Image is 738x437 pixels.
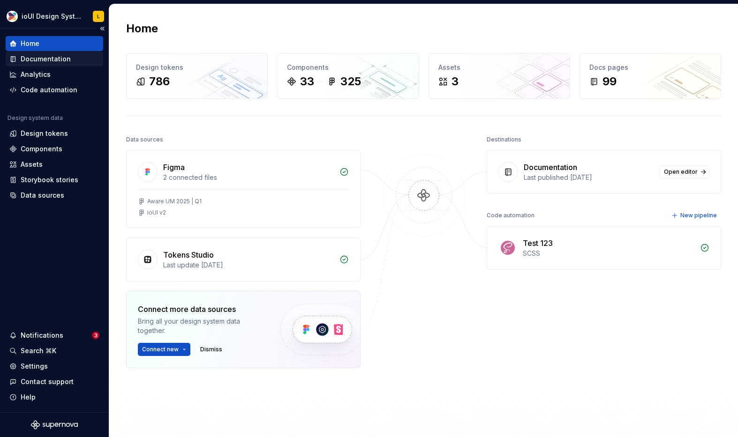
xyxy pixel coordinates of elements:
div: Last published [DATE] [524,173,654,182]
button: Help [6,390,103,405]
button: ioUI Design SystemL [2,6,107,26]
a: Code automation [6,82,103,97]
div: 325 [340,74,361,89]
button: Connect new [138,343,190,356]
div: Design tokens [21,129,68,138]
a: Documentation [6,52,103,67]
a: Storybook stories [6,172,103,187]
div: ioUI Design System [22,12,82,21]
div: Components [21,144,62,154]
div: Home [21,39,39,48]
div: ioUI v2 [147,209,166,216]
div: Components [287,63,409,72]
div: 33 [300,74,314,89]
a: Docs pages99 [580,53,721,99]
img: 29c53f4a-e651-4209-9578-40d578870ae6.png [7,11,18,22]
button: Contact support [6,374,103,389]
a: Assets [6,157,103,172]
div: Documentation [21,54,71,64]
a: Settings [6,359,103,374]
button: Search ⌘K [6,343,103,358]
div: Contact support [21,377,74,386]
div: Aware UM 2025 | Q1 [147,198,202,205]
div: Docs pages [589,63,711,72]
div: Bring all your design system data together. [138,317,264,335]
div: Notifications [21,331,63,340]
a: Tokens StudioLast update [DATE] [126,237,361,281]
div: Last update [DATE] [163,260,334,270]
span: Connect new [142,346,179,353]
div: 786 [149,74,170,89]
a: Analytics [6,67,103,82]
div: SCSS [523,249,694,258]
button: Dismiss [196,343,226,356]
div: Data sources [126,133,163,146]
span: 3 [92,332,99,339]
div: Assets [21,160,43,169]
div: 3 [452,74,459,89]
a: Data sources [6,188,103,203]
button: Notifications3 [6,328,103,343]
div: Destinations [487,133,521,146]
a: Components [6,141,103,156]
span: New pipeline [680,212,717,219]
a: Components33325 [277,53,419,99]
div: Figma [163,162,185,173]
div: Code automation [487,209,535,222]
div: L [97,13,100,20]
button: New pipeline [669,209,721,222]
a: Design tokens786 [126,53,268,99]
a: Assets3 [429,53,570,99]
div: Documentation [524,162,577,173]
button: Collapse sidebar [96,22,109,35]
div: Analytics [21,70,51,79]
div: Data sources [21,191,64,200]
a: Figma2 connected filesAware UM 2025 | Q1ioUI v2 [126,150,361,228]
div: 99 [602,74,617,89]
div: Connect more data sources [138,304,264,315]
h2: Home [126,21,158,36]
a: Design tokens [6,126,103,141]
a: Home [6,36,103,51]
div: Search ⌘K [21,346,56,356]
div: Assets [438,63,560,72]
div: Settings [21,362,48,371]
div: Storybook stories [21,175,78,185]
div: Design system data [8,114,63,122]
div: Test 123 [523,237,553,249]
div: Tokens Studio [163,249,214,260]
svg: Supernova Logo [31,420,78,430]
span: Open editor [664,168,698,176]
span: Dismiss [200,346,222,353]
div: 2 connected files [163,173,334,182]
div: Design tokens [136,63,258,72]
div: Code automation [21,85,77,95]
a: Open editor [660,165,709,178]
div: Help [21,393,36,402]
